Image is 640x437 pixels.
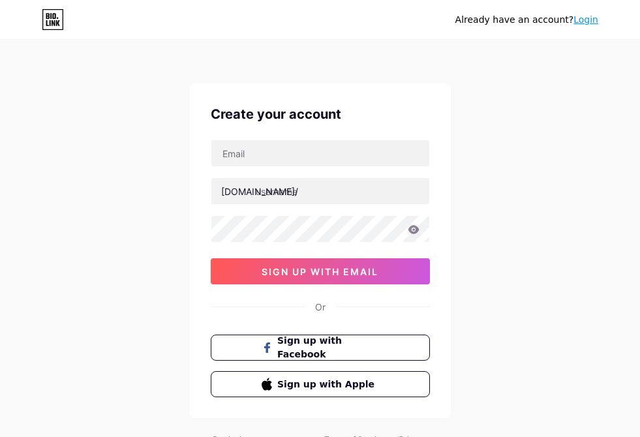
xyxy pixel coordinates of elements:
[211,140,429,166] input: Email
[221,185,298,198] div: [DOMAIN_NAME]/
[315,300,326,314] div: Or
[277,334,378,361] span: Sign up with Facebook
[211,258,430,284] button: sign up with email
[455,13,598,27] div: Already have an account?
[211,371,430,397] button: Sign up with Apple
[262,266,378,277] span: sign up with email
[211,104,430,124] div: Create your account
[573,14,598,25] a: Login
[211,178,429,204] input: username
[277,378,378,391] span: Sign up with Apple
[211,335,430,361] button: Sign up with Facebook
